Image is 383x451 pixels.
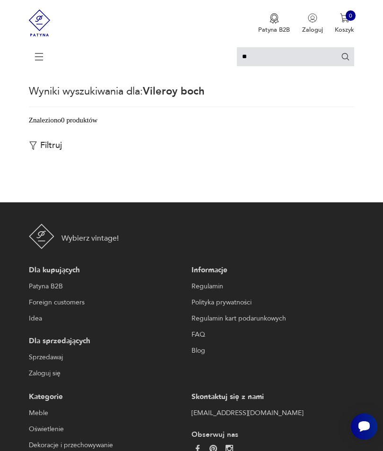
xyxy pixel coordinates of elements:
[258,13,290,34] a: Ikona medaluPatyna B2B
[270,13,279,24] img: Ikona medalu
[308,13,317,23] img: Ikonka użytkownika
[40,140,62,151] p: Filtruj
[191,265,350,276] p: Informacje
[29,408,188,419] a: Meble
[29,313,188,324] a: Idea
[191,408,350,419] a: [EMAIL_ADDRESS][DOMAIN_NAME]
[341,52,350,61] button: Szukaj
[191,430,350,439] p: Obserwuj nas
[258,26,290,34] p: Patyna B2B
[302,13,323,34] button: Zaloguj
[29,424,188,435] a: Oświetlenie
[29,140,62,151] button: Filtruj
[29,368,188,379] a: Zaloguj się
[29,352,188,363] a: Sprzedawaj
[340,13,349,23] img: Ikona koszyka
[143,84,205,98] span: Vileroy boch
[346,10,356,21] div: 0
[29,115,98,125] div: Znaleziono 0 produktów
[29,141,37,150] img: Ikonka filtrowania
[335,26,354,34] p: Koszyk
[302,26,323,34] p: Zaloguj
[191,329,350,340] a: FAQ
[29,391,188,403] p: Kategorie
[29,440,188,451] a: Dekoracje i przechowywanie
[29,265,188,276] p: Dla kupujących
[29,297,188,308] a: Foreign customers
[29,281,188,292] a: Patyna B2B
[191,313,350,324] a: Regulamin kart podarunkowych
[191,345,350,356] a: Blog
[29,336,188,347] p: Dla sprzedających
[191,391,350,403] p: Skontaktuj się z nami
[258,13,290,34] button: Patyna B2B
[191,281,350,292] a: Regulamin
[191,297,350,308] a: Polityka prywatności
[335,13,354,34] button: 0Koszyk
[29,224,54,249] img: Patyna - sklep z meblami i dekoracjami vintage
[29,84,355,107] p: Wyniki wyszukiwania dla:
[351,413,377,440] iframe: Smartsupp widget button
[61,233,119,244] p: Wybierz vintage!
